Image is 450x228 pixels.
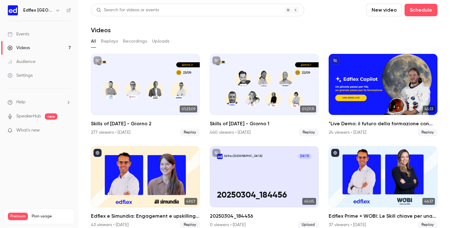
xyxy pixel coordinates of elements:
div: Audience [8,59,35,65]
section: Videos [91,4,437,224]
span: new [45,113,57,120]
div: Videos [8,45,30,51]
h2: Skills of [DATE] - Giorno 1 [210,120,319,127]
button: Schedule [405,4,437,16]
p: 20250304_184456 [217,190,311,200]
iframe: Noticeable Trigger [63,128,71,133]
li: "Live Demo: il futuro della formazione con Edflex Copilot" [329,54,437,136]
div: Events [8,31,29,37]
div: 43 viewers • [DATE] [91,222,129,228]
a: 01:23:09Skills of [DATE] - Giorno 2277 viewers • [DATE]Replay [91,54,200,136]
span: Premium [8,213,28,220]
span: Replay [180,129,200,136]
button: Recordings [123,36,147,46]
span: 47:07 [184,198,197,205]
a: 45:13"Live Demo: il futuro della formazione con Edflex Copilot"24 viewers • [DATE]Replay [329,54,437,136]
a: SpeakerHub [16,113,41,120]
span: 01:27:31 [300,106,316,112]
div: 24 viewers • [DATE] [329,129,366,136]
span: Help [16,99,25,106]
div: Settings [8,72,33,79]
div: 0 viewers • [DATE] [210,222,246,228]
span: What's new [16,127,40,134]
div: Search for videos or events [96,7,159,13]
span: 45:13 [423,106,435,112]
span: 01:23:09 [180,106,197,112]
button: published [331,149,339,157]
div: 440 viewers • [DATE] [210,129,251,136]
span: [DATE] [298,154,311,159]
p: Edflex [GEOGRAPHIC_DATA] [224,154,262,158]
li: help-dropdown-opener [8,99,71,106]
span: Replay [299,129,319,136]
h2: Edflex Prime + WOBI: Le Skill chiave per una leadership a prova di futuro [329,212,437,220]
li: Skills of Tomorrow - Giorno 2 [91,54,200,136]
h1: Videos [91,26,111,34]
button: Uploads [152,36,170,46]
button: unpublished [212,56,220,65]
button: unpublished [93,56,102,65]
span: Replay [418,129,437,136]
img: Edflex Italy [8,5,18,15]
button: unpublished [212,149,220,157]
li: Skills of Tomorrow - Giorno 1 [210,54,319,136]
h2: "Live Demo: il futuro della formazione con Edflex Copilot" [329,120,437,127]
a: 01:27:31Skills of [DATE] - Giorno 1440 viewers • [DATE]Replay [210,54,319,136]
button: Replays [101,36,118,46]
span: 45:05 [302,198,316,205]
h6: Edflex [GEOGRAPHIC_DATA] [23,7,53,13]
span: Plan usage [32,214,71,219]
h2: Skills of [DATE] - Giorno 2 [91,120,200,127]
button: All [91,36,96,46]
button: published [93,149,102,157]
h2: Edflex e Simundia: Engagement e upskilling per la talent retention [91,212,200,220]
span: 46:37 [422,198,435,205]
h2: 20250304_184456 [210,212,319,220]
div: 277 viewers • [DATE] [91,129,130,136]
button: New video [366,4,402,16]
div: 37 viewers • [DATE] [329,222,366,228]
button: unpublished [331,56,339,65]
